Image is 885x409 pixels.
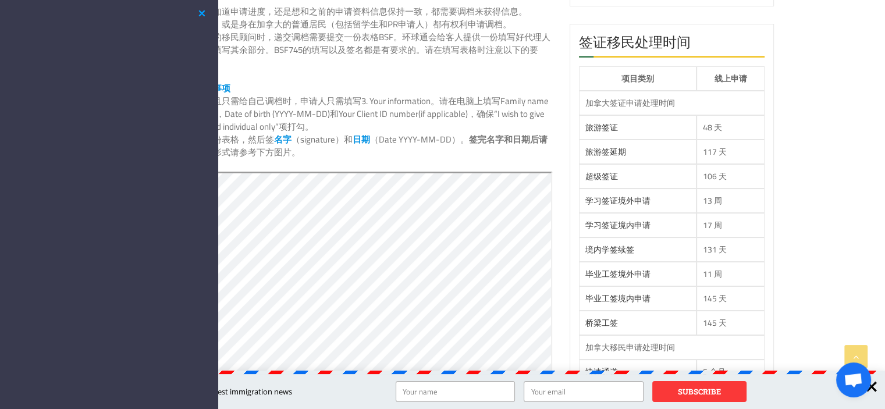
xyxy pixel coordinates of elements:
[126,95,552,133] p: 当申请人是成年人，并且只需给自己调档时，申请人只需填写3. Your information。请在电脑上填写Family name (surname)，Given name，Date of bi...
[126,18,552,31] p: 加拿大公民、永久居民、或是身在加拿大的普通居民（包括留学生和PR申请人）都有权利申请调档。
[126,131,548,161] strong: 签完名字和日期后请扫描一份给我们。
[696,66,765,91] th: 线上申请
[585,266,651,282] a: 毕业工签境外申请
[696,140,765,164] td: 117 天
[696,115,765,140] td: 48 天
[696,213,765,237] td: 17 周
[126,31,552,69] p: 当调档需要委托加拿大的移民顾问时，递交调档需要提交一份表格BSF。环球通会给客人提供一份填写好代理人信息的表格，客人需要填写其余部分。BSF745的填写以及签名都是有要求的。请在填写表格时注意以...
[844,345,868,368] a: Go to Top
[585,291,651,306] a: 毕业工签境内申请
[585,315,618,330] a: 桥梁工签
[585,169,618,184] a: 超级签证
[524,381,644,402] input: Your email
[585,97,759,109] div: 加拿大签证申请处理时间
[585,120,618,135] a: 旅游签证
[585,144,626,159] a: 旅游签延期
[585,364,618,379] a: 快速通道
[585,242,634,257] a: 境内学签续签
[696,311,765,335] td: 145 天
[579,33,765,58] h2: 签证移民处理时间
[126,80,230,97] strong: 单人调档填表签名注意事项
[696,262,765,286] td: 11 周
[696,286,765,311] td: 145 天
[353,131,370,148] strong: 日期
[678,386,721,397] strong: SUBSCRIBE
[579,66,696,91] th: 项目类别
[696,360,765,384] td: 5 个月
[126,133,552,159] p: 填写完毕请打印出来这份表格，然后签 （signature）和 （Date YYYY-MM-DD）。 具体形式请参考下方图片。
[126,5,552,18] p: 不管是被拒签，还是想知道申请进度，还是想和之前的申请资料信息保持一致，都需要调档来获得信息。
[396,381,516,402] input: Your name
[696,164,765,189] td: 106 天
[696,237,765,262] td: 131 天
[696,189,765,213] td: 13 周
[836,362,871,397] div: 开放式聊天
[585,218,651,233] a: 学习签证境内申请
[274,131,292,148] span: 名字
[585,342,759,353] div: 加拿大移民申请处理时间
[585,193,651,208] a: 学习签证境外申请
